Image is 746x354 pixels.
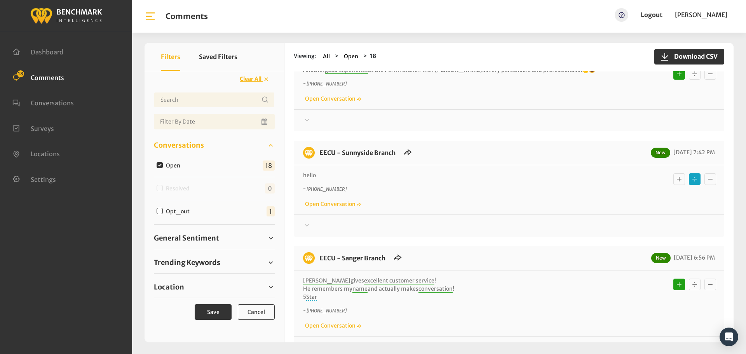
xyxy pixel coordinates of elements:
[12,149,60,157] a: Locations
[342,52,361,61] button: Open
[641,8,662,22] a: Logout
[154,140,204,150] span: Conversations
[235,72,275,86] button: Clear All
[163,162,186,170] label: Open
[263,160,275,171] span: 18
[303,277,612,301] p: gives ! He remembers my and actually makes ! 5
[163,208,196,216] label: Opt_out
[315,147,400,159] h6: EECU - Sunnyside Branch
[303,81,347,87] i: ~ [PHONE_NUMBER]
[154,233,219,243] span: General Sentiment
[30,6,102,25] img: benchmark
[303,147,315,159] img: benchmark
[12,98,74,106] a: Conversations
[315,252,390,264] h6: EECU - Sanger Branch
[199,43,237,71] button: Saved Filters
[195,304,232,320] button: Save
[671,149,715,156] span: [DATE] 7:42 PM
[303,252,315,264] img: benchmark
[12,47,63,55] a: Dashboard
[303,201,361,208] a: Open Conversation
[641,11,662,19] a: Logout
[418,285,453,293] span: conversation
[675,11,727,19] span: [PERSON_NAME]
[669,52,718,61] span: Download CSV
[671,66,718,82] div: Basic example
[12,73,64,81] a: Comments 18
[238,304,275,320] button: Cancel
[154,92,275,108] input: Username
[31,73,64,81] span: Comments
[154,281,275,293] a: Location
[352,285,368,293] span: name
[166,12,208,21] h1: Comments
[319,254,385,262] a: EECU - Sanger Branch
[154,257,275,269] a: Trending Keywords
[12,124,54,132] a: Surveys
[294,52,316,61] span: Viewing:
[154,114,275,129] input: Date range input field
[651,148,670,158] span: New
[370,52,376,59] strong: 18
[325,66,368,74] span: good experience
[303,186,347,192] i: ~ [PHONE_NUMBER]
[303,322,361,329] a: Open Conversation
[671,171,718,187] div: Basic example
[303,277,350,284] span: [PERSON_NAME]
[671,277,718,292] div: Basic example
[319,149,396,157] a: EECU - Sunnyside Branch
[720,328,738,346] div: Open Intercom Messenger
[154,257,220,268] span: Trending Keywords
[651,253,671,263] span: New
[654,49,724,65] button: Download CSV
[675,8,727,22] a: [PERSON_NAME]
[154,232,275,244] a: General Sentiment
[364,277,434,284] span: excellent customer service
[31,99,74,107] span: Conversations
[161,43,180,71] button: Filters
[157,208,163,214] input: Opt_out
[31,175,56,183] span: Settings
[154,282,184,292] span: Location
[265,183,275,194] span: 0
[31,124,54,132] span: Surveys
[321,52,332,61] button: All
[267,206,275,216] span: 1
[17,70,24,77] span: 18
[31,48,63,56] span: Dashboard
[31,150,60,158] span: Locations
[306,293,317,301] span: Star
[12,175,56,183] a: Settings
[154,140,275,151] a: Conversations
[260,114,270,129] button: Open Calendar
[240,75,261,82] span: Clear All
[163,185,196,193] label: Resolved
[303,308,347,314] i: ~ [PHONE_NUMBER]
[303,171,612,180] p: hello
[672,254,715,261] span: [DATE] 6:56 PM
[303,95,361,102] a: Open Conversation
[145,10,156,22] img: bar
[157,162,163,168] input: Open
